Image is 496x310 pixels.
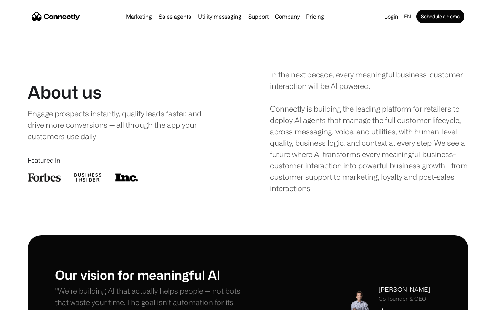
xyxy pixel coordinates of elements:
a: Pricing [303,14,327,19]
h1: About us [28,82,102,102]
h1: Our vision for meaningful AI [55,267,248,282]
div: Engage prospects instantly, qualify leads faster, and drive more conversions — all through the ap... [28,108,216,142]
ul: Language list [14,298,41,308]
div: [PERSON_NAME] [379,285,430,294]
a: Schedule a demo [416,10,464,23]
a: Login [382,12,401,21]
div: Featured in: [28,156,226,165]
a: Sales agents [156,14,194,19]
div: In the next decade, every meaningful business-customer interaction will be AI powered. Connectly ... [270,69,468,194]
div: en [404,12,411,21]
a: Utility messaging [195,14,244,19]
a: Support [246,14,271,19]
div: Company [275,12,300,21]
div: Co-founder & CEO [379,296,430,302]
aside: Language selected: English [7,297,41,308]
a: Marketing [123,14,155,19]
